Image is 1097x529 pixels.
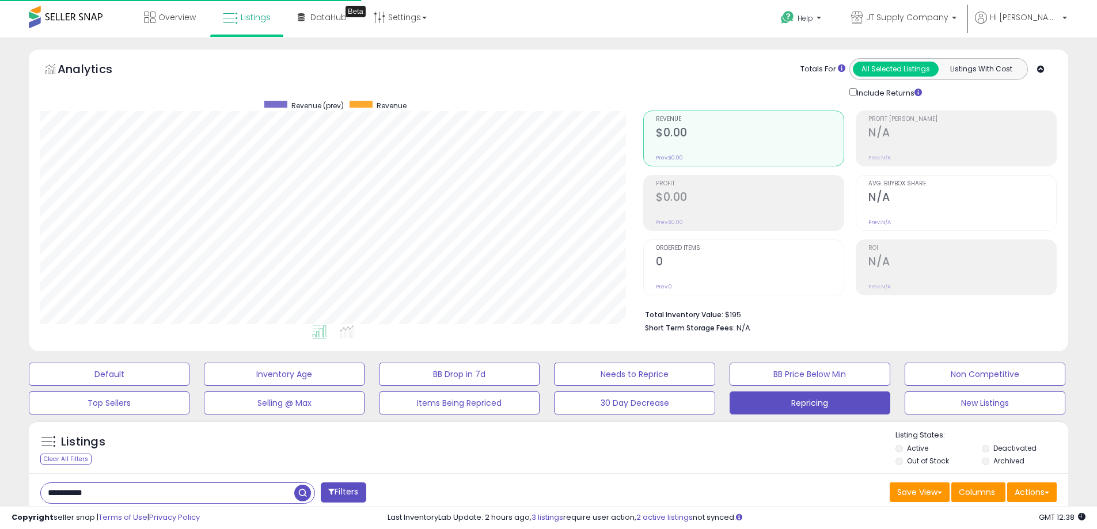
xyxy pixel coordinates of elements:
[737,322,750,333] span: N/A
[853,62,939,77] button: All Selected Listings
[907,443,928,453] label: Active
[890,482,950,502] button: Save View
[868,283,891,290] small: Prev: N/A
[798,13,813,23] span: Help
[58,61,135,80] h5: Analytics
[656,126,844,142] h2: $0.00
[800,64,845,75] div: Totals For
[656,154,683,161] small: Prev: $0.00
[841,86,936,99] div: Include Returns
[645,310,723,319] b: Total Inventory Value:
[29,363,189,386] button: Default
[656,283,672,290] small: Prev: 0
[868,219,891,226] small: Prev: N/A
[993,456,1024,466] label: Archived
[656,116,844,123] span: Revenue
[241,12,271,23] span: Listings
[291,101,344,111] span: Revenue (prev)
[868,245,1056,252] span: ROI
[12,512,54,523] strong: Copyright
[321,482,366,503] button: Filters
[975,12,1067,37] a: Hi [PERSON_NAME]
[12,512,200,523] div: seller snap | |
[388,512,1085,523] div: Last InventoryLab Update: 2 hours ago, require user action, not synced.
[868,116,1056,123] span: Profit [PERSON_NAME]
[656,245,844,252] span: Ordered Items
[656,219,683,226] small: Prev: $0.00
[895,430,1068,441] p: Listing States:
[204,391,365,414] button: Selling @ Max
[938,62,1024,77] button: Listings With Cost
[730,363,890,386] button: BB Price Below Min
[656,255,844,271] h2: 0
[645,307,1048,321] li: $195
[40,454,92,465] div: Clear All Filters
[772,2,833,37] a: Help
[990,12,1059,23] span: Hi [PERSON_NAME]
[866,12,948,23] span: JT Supply Company
[645,323,735,333] b: Short Term Storage Fees:
[868,154,891,161] small: Prev: N/A
[310,12,347,23] span: DataHub
[951,482,1005,502] button: Columns
[98,512,147,523] a: Terms of Use
[780,10,795,25] i: Get Help
[907,456,949,466] label: Out of Stock
[379,391,540,414] button: Items Being Repriced
[656,181,844,187] span: Profit
[959,486,995,498] span: Columns
[532,512,563,523] a: 3 listings
[204,363,365,386] button: Inventory Age
[868,255,1056,271] h2: N/A
[29,391,189,414] button: Top Sellers
[377,101,407,111] span: Revenue
[868,191,1056,206] h2: N/A
[730,391,890,414] button: Repricing
[656,191,844,206] h2: $0.00
[1007,482,1057,502] button: Actions
[905,363,1065,386] button: Non Competitive
[905,391,1065,414] button: New Listings
[379,363,540,386] button: BB Drop in 7d
[868,126,1056,142] h2: N/A
[149,512,200,523] a: Privacy Policy
[346,6,366,17] div: Tooltip anchor
[1039,512,1085,523] span: 2025-09-16 12:38 GMT
[61,434,105,450] h5: Listings
[868,181,1056,187] span: Avg. Buybox Share
[158,12,196,23] span: Overview
[554,363,715,386] button: Needs to Reprice
[636,512,693,523] a: 2 active listings
[554,391,715,414] button: 30 Day Decrease
[993,443,1037,453] label: Deactivated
